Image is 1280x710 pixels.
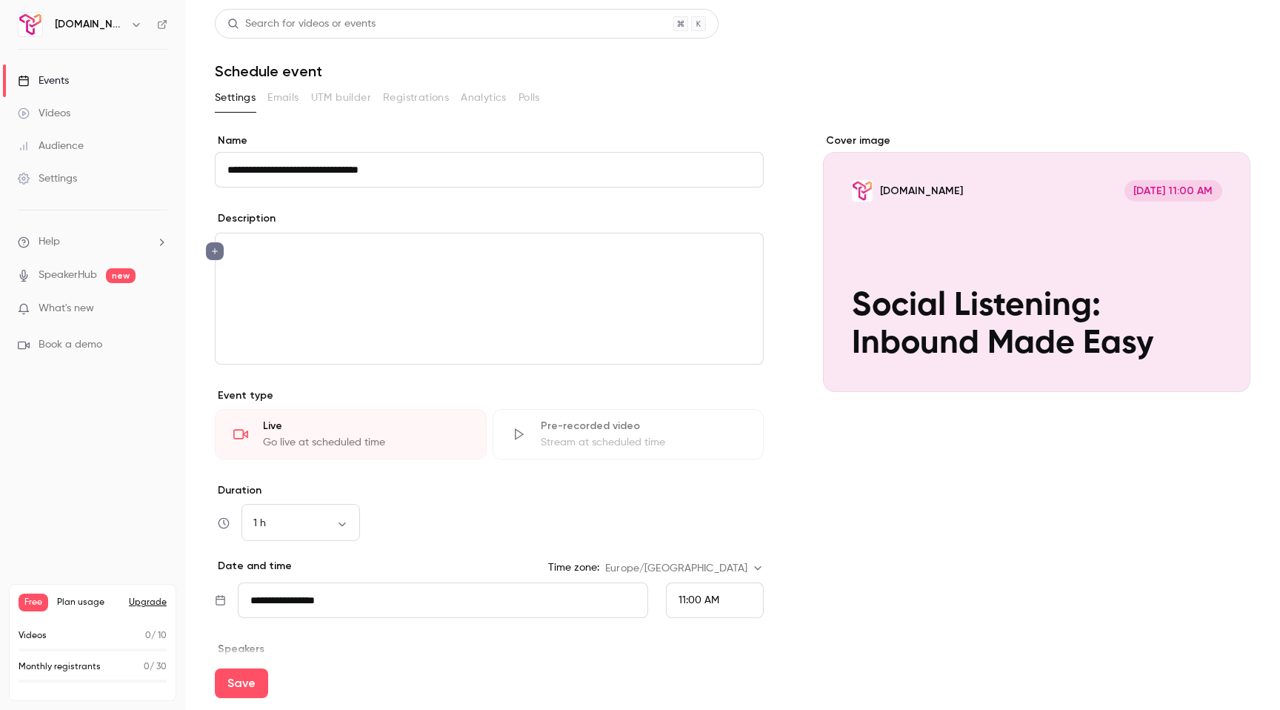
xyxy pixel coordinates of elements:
span: 11:00 AM [679,595,719,606]
div: Events [18,73,69,88]
div: From [666,583,764,618]
div: Pre-recorded videoStream at scheduled time [493,409,764,459]
img: Trigify.io [19,13,42,36]
span: new [106,268,136,283]
div: Stream at scheduled time [541,435,746,450]
span: 0 [144,663,150,671]
span: Plan usage [57,597,120,608]
div: Settings [18,171,77,186]
p: Date and time [215,559,292,574]
label: Duration [215,483,764,498]
label: Time zone: [548,560,599,575]
div: Go live at scheduled time [263,435,468,450]
span: UTM builder [311,90,371,106]
p: Videos [19,629,47,643]
span: Book a demo [39,337,102,353]
h1: Schedule event [215,62,1250,80]
button: Settings [215,86,256,110]
div: Search for videos or events [227,16,376,32]
span: Polls [519,90,540,106]
div: 1 h [241,516,360,531]
span: 0 [145,631,151,640]
label: Cover image [823,133,1250,148]
li: help-dropdown-opener [18,234,167,250]
span: Registrations [383,90,449,106]
label: Name [215,133,764,148]
button: Upgrade [129,597,167,608]
p: Event type [215,388,764,403]
div: LiveGo live at scheduled time [215,409,487,459]
h6: [DOMAIN_NAME] [55,17,124,32]
span: Help [39,234,60,250]
span: What's new [39,301,94,316]
div: Videos [18,106,70,121]
p: Monthly registrants [19,660,101,674]
iframe: Noticeable Trigger [150,302,167,316]
span: Free [19,594,48,611]
input: Tue, Feb 17, 2026 [238,583,648,618]
div: Europe/[GEOGRAPHIC_DATA] [605,561,764,576]
span: Emails [267,90,299,106]
div: Audience [18,139,84,153]
div: Live [263,419,468,434]
section: Cover image [823,133,1250,392]
p: / 10 [145,629,167,643]
a: SpeakerHub [39,268,97,283]
div: editor [216,233,763,364]
button: Save [215,668,268,698]
div: Pre-recorded video [541,419,746,434]
span: Analytics [461,90,507,106]
p: / 30 [144,660,167,674]
section: description [215,233,764,365]
label: Description [215,211,276,226]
